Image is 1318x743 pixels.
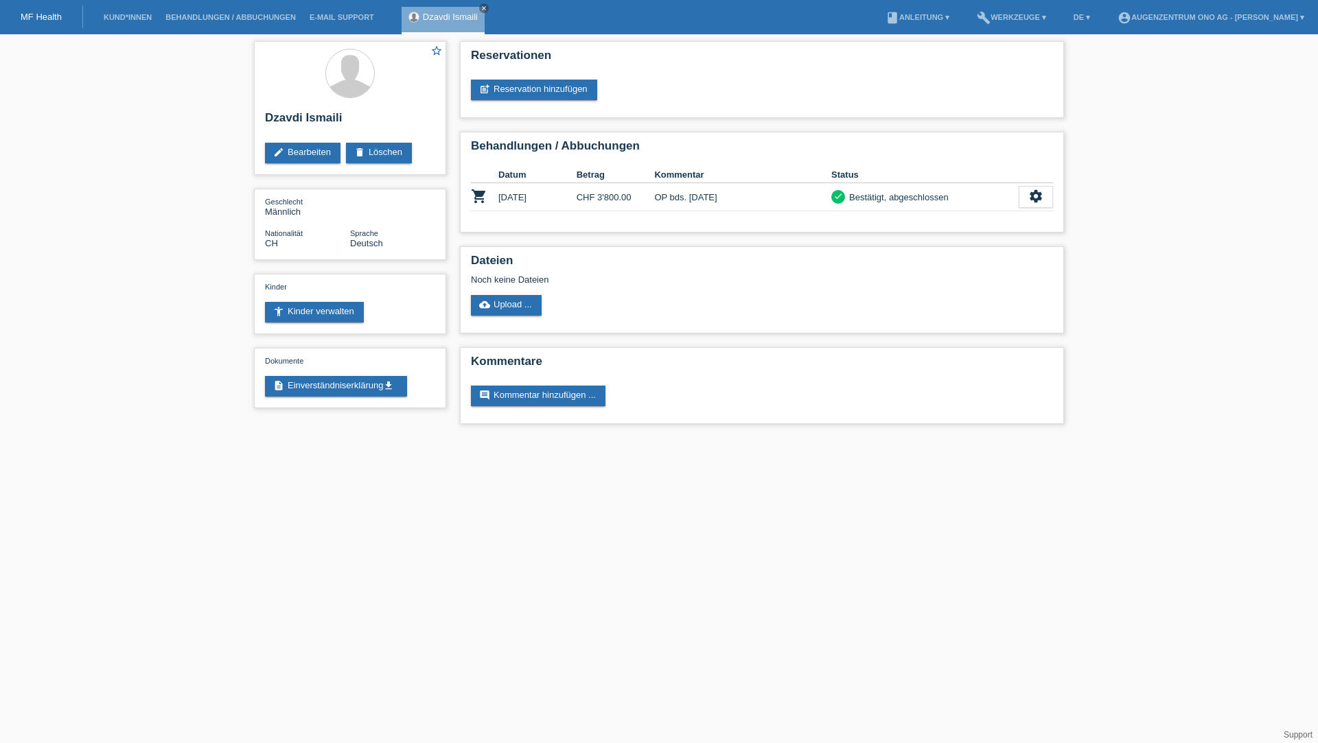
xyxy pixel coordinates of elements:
i: delete [354,147,365,158]
th: Datum [498,167,577,183]
span: Nationalität [265,229,303,237]
span: Schweiz [265,238,278,248]
h2: Reservationen [471,49,1053,69]
a: commentKommentar hinzufügen ... [471,386,605,406]
td: CHF 3'800.00 [577,183,655,211]
i: build [977,11,991,25]
i: description [273,380,284,391]
a: bookAnleitung ▾ [879,13,956,21]
h2: Dzavdi Ismaili [265,111,435,132]
th: Betrag [577,167,655,183]
th: Status [831,167,1019,183]
span: Geschlecht [265,198,303,206]
h2: Behandlungen / Abbuchungen [471,139,1053,160]
i: account_circle [1118,11,1131,25]
i: POSP00028709 [471,188,487,204]
div: Bestätigt, abgeschlossen [845,190,949,204]
a: E-Mail Support [303,13,381,21]
th: Kommentar [654,167,831,183]
span: Kinder [265,283,287,291]
td: [DATE] [498,183,577,211]
i: cloud_upload [479,299,490,310]
a: Dzavdi Ismaili [423,12,478,22]
div: Männlich [265,196,350,217]
a: Support [1284,730,1313,740]
a: buildWerkzeuge ▾ [970,13,1053,21]
a: DE ▾ [1067,13,1097,21]
a: star_border [430,45,443,59]
i: check [833,191,843,201]
span: Deutsch [350,238,383,248]
a: Kund*innen [97,13,159,21]
i: get_app [383,380,394,391]
a: post_addReservation hinzufügen [471,80,597,100]
a: accessibility_newKinder verwalten [265,302,364,322]
a: editBearbeiten [265,143,340,163]
div: Noch keine Dateien [471,274,890,285]
i: comment [479,390,490,401]
span: Dokumente [265,357,303,365]
i: accessibility_new [273,306,284,317]
i: star_border [430,45,443,57]
h2: Dateien [471,254,1053,274]
span: Sprache [350,229,378,237]
a: descriptionEinverständniserklärungget_app [265,376,407,397]
a: Behandlungen / Abbuchungen [159,13,303,21]
a: MF Health [21,12,62,22]
i: book [886,11,899,25]
td: OP bds. [DATE] [654,183,831,211]
i: settings [1028,189,1043,204]
i: post_add [479,84,490,95]
i: edit [273,147,284,158]
i: close [481,5,487,12]
a: deleteLöschen [346,143,412,163]
a: close [479,3,489,13]
a: account_circleAugenzentrum ONO AG - [PERSON_NAME] ▾ [1111,13,1311,21]
h2: Kommentare [471,355,1053,375]
a: cloud_uploadUpload ... [471,295,542,316]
